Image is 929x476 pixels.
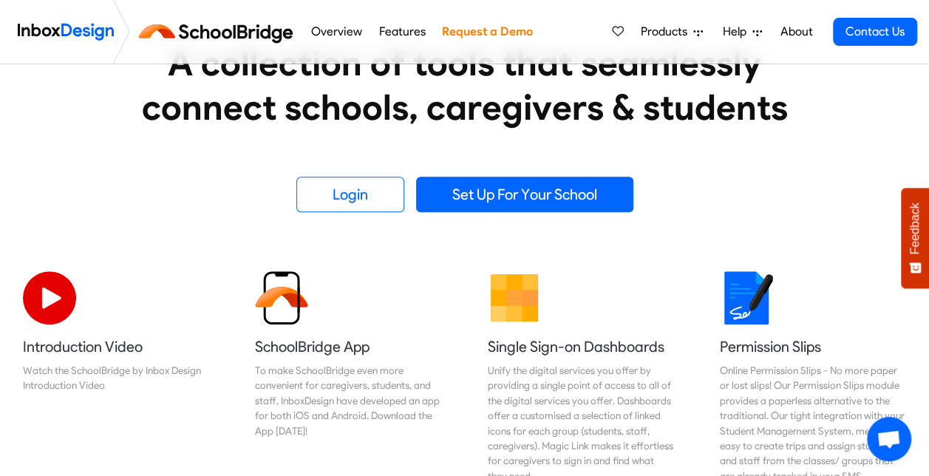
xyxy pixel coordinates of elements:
[901,188,929,288] button: Feedback - Show survey
[136,14,302,50] img: schoolbridge logo
[776,17,817,47] a: About
[23,271,76,324] img: 2022_07_11_icon_video_playback.svg
[867,417,911,461] a: Open chat
[635,17,709,47] a: Products
[23,363,209,393] div: Watch the SchoolBridge by Inbox Design Introduction Video
[375,17,429,47] a: Features
[723,23,752,41] span: Help
[296,177,404,212] a: Login
[255,336,441,357] h5: SchoolBridge App
[23,336,209,357] h5: Introduction Video
[307,17,366,47] a: Overview
[720,336,906,357] h5: Permission Slips
[416,177,633,212] a: Set Up For Your School
[488,271,541,324] img: 2022_01_13_icon_grid.svg
[255,271,308,324] img: 2022_01_13_icon_sb_app.svg
[720,271,773,324] img: 2022_01_18_icon_signature.svg
[833,18,917,46] a: Contact Us
[908,203,922,254] span: Feedback
[255,363,441,438] div: To make SchoolBridge even more convenient for caregivers, students, and staff, InboxDesign have d...
[641,23,693,41] span: Products
[114,41,816,129] heading: A collection of tools that seamlessly connect schools, caregivers & students
[717,17,768,47] a: Help
[488,336,674,357] h5: Single Sign-on Dashboards
[438,17,537,47] a: Request a Demo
